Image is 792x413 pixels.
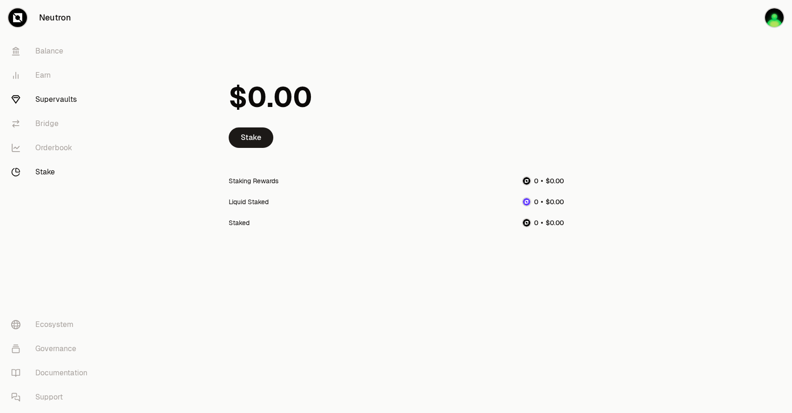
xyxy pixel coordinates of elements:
[4,87,100,112] a: Supervaults
[765,8,784,27] img: terrastation
[229,127,273,148] a: Stake
[4,112,100,136] a: Bridge
[229,176,278,186] div: Staking Rewards
[4,385,100,409] a: Support
[229,218,250,227] div: Staked
[4,63,100,87] a: Earn
[523,198,530,206] img: dNTRN Logo
[523,219,530,226] img: NTRN Logo
[4,313,100,337] a: Ecosystem
[4,337,100,361] a: Governance
[4,160,100,184] a: Stake
[523,177,530,185] img: NTRN Logo
[4,361,100,385] a: Documentation
[4,39,100,63] a: Balance
[4,136,100,160] a: Orderbook
[229,197,269,206] div: Liquid Staked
